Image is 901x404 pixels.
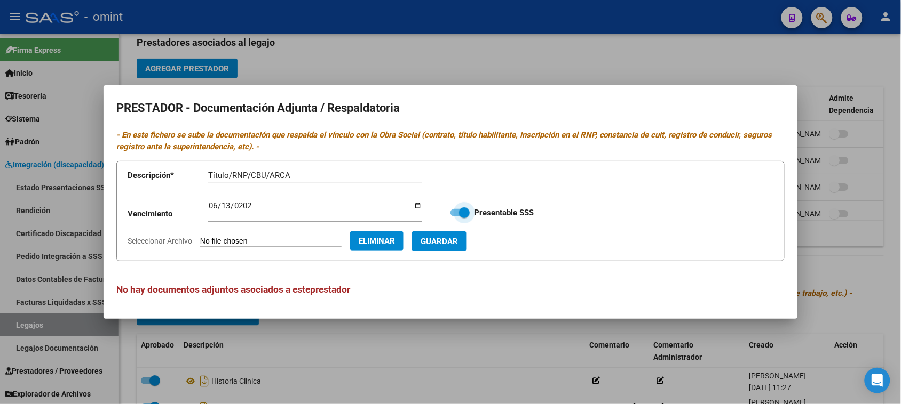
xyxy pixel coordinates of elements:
[474,208,534,217] strong: Presentable SSS
[116,130,772,152] i: - En este fichero se sube la documentación que respalda el vínculo con la Obra Social (contrato, ...
[116,98,785,118] h2: PRESTADOR - Documentación Adjunta / Respaldatoria
[128,208,208,220] p: Vencimiento
[128,237,192,245] span: Seleccionar Archivo
[412,231,467,251] button: Guardar
[350,231,404,251] button: Eliminar
[116,282,785,296] h3: No hay documentos adjuntos asociados a este
[421,237,458,246] span: Guardar
[128,169,208,182] p: Descripción
[865,368,890,393] div: Open Intercom Messenger
[310,284,350,295] span: prestador
[359,236,395,246] span: Eliminar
